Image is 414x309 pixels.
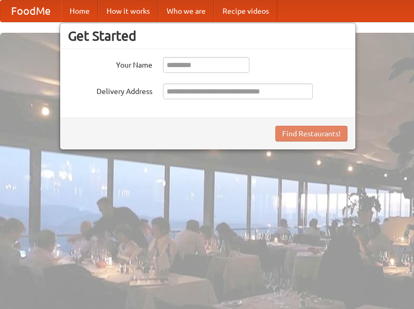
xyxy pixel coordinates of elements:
[214,1,277,22] a: Recipe videos
[275,126,348,142] button: Find Restaurants!
[68,83,152,97] label: Delivery Address
[98,1,158,22] a: How it works
[68,57,152,70] label: Your Name
[68,28,348,44] h3: Get Started
[158,1,214,22] a: Who we are
[61,1,98,22] a: Home
[1,1,61,22] a: FoodMe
